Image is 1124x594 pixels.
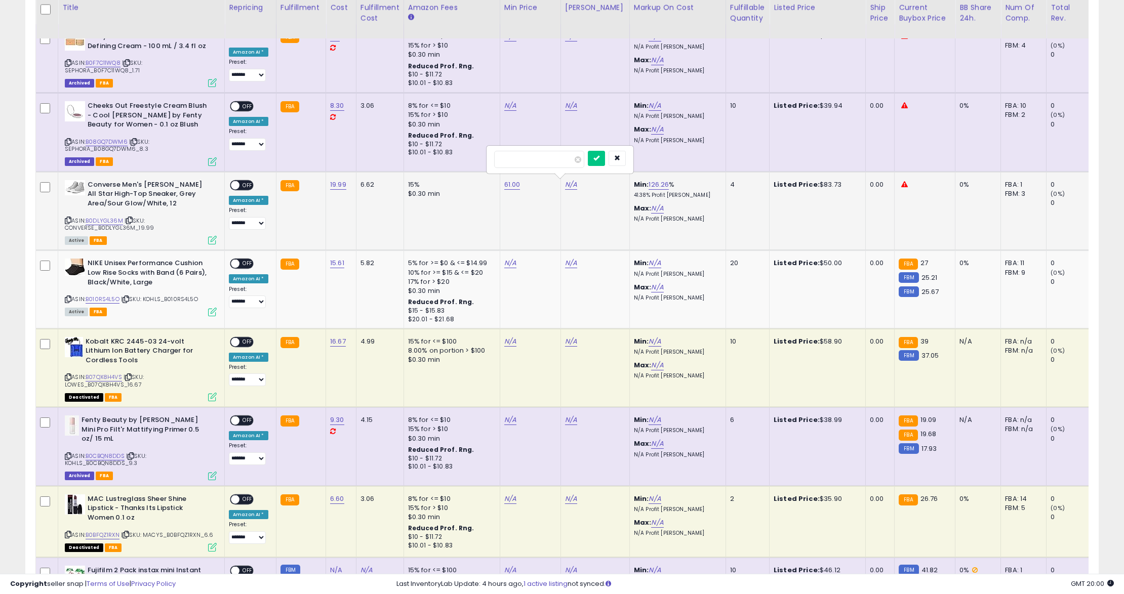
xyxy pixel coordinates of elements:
[634,3,721,13] div: Markup on Cost
[730,494,761,503] div: 2
[330,494,344,504] a: 6.60
[634,192,718,199] p: 41.38% Profit [PERSON_NAME]
[408,503,492,513] div: 15% for > $10
[280,337,299,348] small: FBA
[730,337,761,346] div: 10
[649,336,661,347] a: N/A
[774,3,861,13] div: Listed Price
[649,180,669,190] a: 126.26
[86,337,209,368] b: Kobalt KRC 2445-03 24-volt Lithium Ion Battery Charger for Cordless Tools
[634,258,649,268] b: Min:
[86,295,119,304] a: B010RS4L5O
[229,128,268,151] div: Preset:
[1005,425,1038,434] div: FBM: n/a
[634,494,649,503] b: Min:
[65,308,88,316] span: All listings currently available for purchase on Amazon
[1051,101,1092,110] div: 0
[1005,180,1038,189] div: FBA: 1
[90,308,107,316] span: FBA
[65,337,217,401] div: ASIN:
[730,180,761,189] div: 4
[408,148,492,157] div: $10.01 - $10.83
[408,101,492,110] div: 8% for <= $10
[65,494,85,515] img: 31Efs2AgsLL._SL40_.jpg
[330,258,344,268] a: 15.61
[774,259,858,268] div: $50.00
[524,579,568,588] a: 1 active listing
[408,180,492,189] div: 15%
[65,59,142,74] span: | SKU: SEPHORA_B0F7C11WQ8_1.71
[86,373,122,381] a: B07QX8H4VS
[774,180,820,189] b: Listed Price:
[280,259,299,270] small: FBA
[229,286,268,309] div: Preset:
[408,259,492,268] div: 5% for >= $0 & <= $14.99
[408,79,492,88] div: $10.01 - $10.83
[899,337,917,348] small: FBA
[65,138,149,153] span: | SKU: SEPHORA_B08GQ7DWM6_8.3
[504,336,516,347] a: N/A
[651,55,663,65] a: N/A
[899,443,918,454] small: FBM
[408,346,492,355] div: 8.00% on portion > $100
[239,260,256,268] span: OFF
[1005,268,1038,277] div: FBM: 9
[65,32,217,86] div: ASIN:
[774,494,820,503] b: Listed Price:
[921,351,939,360] span: 37.05
[1005,503,1038,513] div: FBM: 5
[565,3,625,13] div: [PERSON_NAME]
[1051,337,1092,346] div: 0
[408,13,414,22] small: Amazon Fees.
[1051,198,1092,207] div: 0
[651,360,663,370] a: N/A
[82,415,205,446] b: Fenty Beauty by [PERSON_NAME] Mini Pro Filt'r Mattifying Primer 0.5 oz/ 15 mL
[634,113,718,120] p: N/A Profit [PERSON_NAME]
[65,415,79,436] img: 21iDUw+sYQL._SL40_.jpg
[959,259,993,268] div: 0%
[86,217,123,225] a: B0DLYGL36M
[229,117,268,126] div: Amazon AI *
[634,349,718,356] p: N/A Profit [PERSON_NAME]
[65,543,103,552] span: All listings that are unavailable for purchase on Amazon for any reason other than out-of-stock
[1005,101,1038,110] div: FBA: 10
[408,307,492,315] div: $15 - $15.83
[774,415,820,425] b: Listed Price:
[634,180,649,189] b: Min:
[730,415,761,425] div: 6
[870,180,887,189] div: 0.00
[239,181,256,189] span: OFF
[649,258,661,268] a: N/A
[1051,425,1065,433] small: (0%)
[649,494,661,504] a: N/A
[408,120,492,129] div: $0.30 min
[408,425,492,434] div: 15% for > $10
[1051,269,1065,277] small: (0%)
[634,137,718,144] p: N/A Profit [PERSON_NAME]
[634,336,649,346] b: Min:
[65,180,85,195] img: 31ie5BjtRtL._SL40_.jpg
[360,259,396,268] div: 5.82
[870,259,887,268] div: 0.00
[360,415,396,425] div: 4.15
[1005,415,1038,425] div: FBA: n/a
[86,59,121,67] a: B0F7C11WQ8
[239,416,256,425] span: OFF
[360,337,396,346] div: 4.99
[96,79,113,88] span: FBA
[408,434,492,443] div: $0.30 min
[504,180,520,190] a: 61.00
[565,494,577,504] a: N/A
[86,531,119,539] a: B0BFQZ1RXN
[1051,3,1088,24] div: Total Rev.
[774,336,820,346] b: Listed Price:
[1051,259,1092,268] div: 0
[959,101,993,110] div: 0%
[921,287,939,296] span: 25.67
[408,110,492,119] div: 15% for > $10
[65,217,154,232] span: | SKU: CONVERSE_B0DLYGL36M_19.99
[65,79,94,88] span: Listings that have been deleted from Seller Central
[565,101,577,111] a: N/A
[634,67,718,74] p: N/A Profit [PERSON_NAME]
[65,415,217,479] div: ASIN:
